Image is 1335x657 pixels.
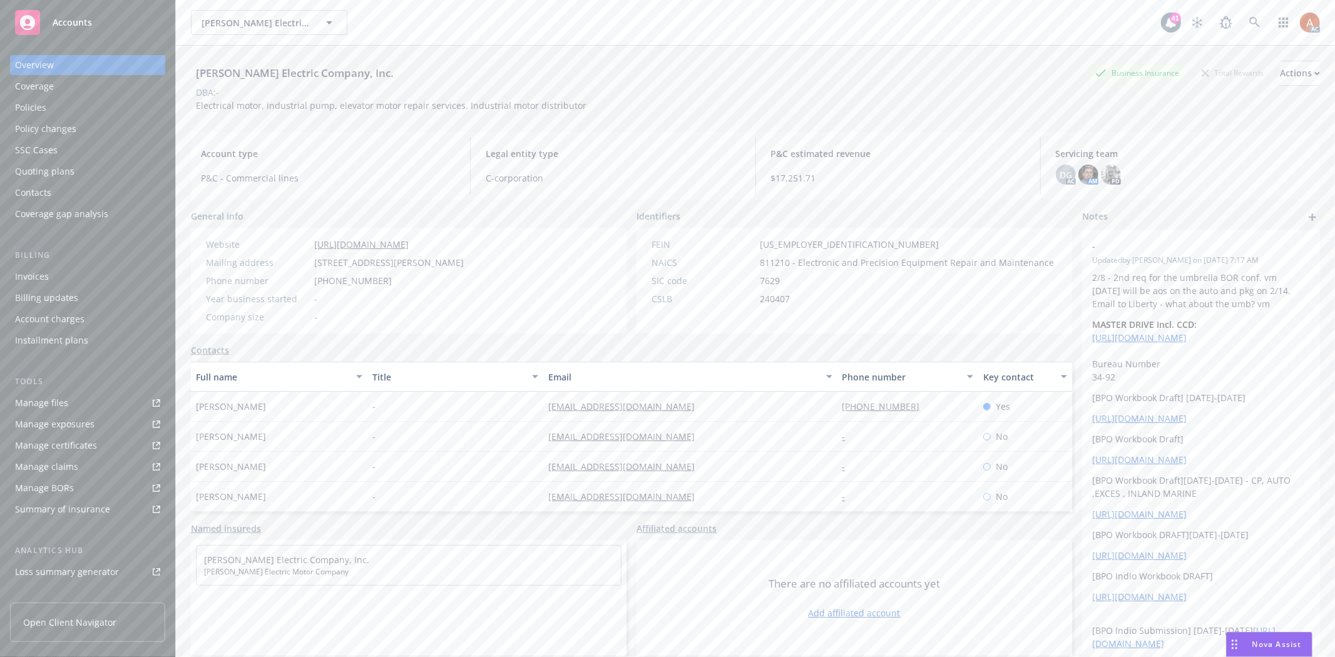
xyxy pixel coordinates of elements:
div: Account charges [15,309,84,329]
a: [URL][DOMAIN_NAME] [1092,412,1187,424]
span: [PERSON_NAME] Electric Motor Company [204,566,613,578]
div: Full name [196,370,349,384]
div: Manage exposures [15,414,95,434]
div: Drag to move [1227,633,1242,656]
div: Policy changes [15,119,76,139]
span: [US_EMPLOYER_IDENTIFICATION_NUMBER] [760,238,939,251]
a: Manage exposures [10,414,165,434]
a: Overview [10,55,165,75]
span: - [372,400,376,413]
span: [PERSON_NAME] [196,400,266,413]
a: Affiliated accounts [637,522,717,535]
a: Search [1242,10,1267,35]
a: Add affiliated account [809,606,901,619]
span: Nova Assist [1252,639,1302,649]
div: Quoting plans [15,161,74,181]
a: [URL][DOMAIN_NAME] [1092,454,1187,466]
p: [BPO Workbook Draft][DATE]-[DATE] - CP, AUTO ,EXCES , INLAND MARINE [1092,474,1310,500]
a: [EMAIL_ADDRESS][DOMAIN_NAME] [548,461,705,472]
span: [PERSON_NAME] [196,430,266,443]
img: photo [1078,165,1098,185]
div: DBA: - [196,86,219,99]
div: Analytics hub [10,544,165,557]
div: Coverage [15,76,54,96]
div: Business Insurance [1089,65,1185,81]
a: [EMAIL_ADDRESS][DOMAIN_NAME] [548,430,705,442]
span: DG [1060,168,1072,181]
span: - [314,310,317,323]
img: photo [1300,13,1320,33]
a: Invoices [10,267,165,287]
div: Manage claims [15,457,78,477]
button: Title [367,362,544,392]
a: Manage BORs [10,478,165,498]
a: Manage claims [10,457,165,477]
p: [BPO Indio Workbook DRAFT] [1092,569,1310,583]
a: - [842,430,856,442]
button: Phone number [837,362,978,392]
span: - [372,460,376,473]
p: Bureau Number 34-92 [1092,318,1310,384]
a: Contacts [191,344,229,357]
a: [PHONE_NUMBER] [842,400,930,412]
span: [PHONE_NUMBER] [314,274,392,287]
span: $17,251.71 [771,171,1025,185]
span: P&C estimated revenue [771,147,1025,160]
a: [URL][DOMAIN_NAME] [1092,591,1187,603]
span: - [314,292,317,305]
div: Total Rewards [1195,65,1270,81]
div: Email [548,370,818,384]
span: [PERSON_NAME] [196,460,266,473]
div: 41 [1170,13,1181,24]
a: Stop snowing [1185,10,1210,35]
a: Coverage gap analysis [10,204,165,224]
a: Quoting plans [10,161,165,181]
div: Mailing address [206,256,309,269]
div: Invoices [15,267,49,287]
p: [BPO Workbook Draft] [1092,432,1310,446]
a: SSC Cases [10,140,165,160]
div: FEIN [652,238,755,251]
span: General info [191,210,243,223]
button: Full name [191,362,367,392]
span: Accounts [53,18,92,28]
span: No [996,430,1008,443]
a: Named insureds [191,522,261,535]
a: Manage files [10,393,165,413]
span: - [372,430,376,443]
span: There are no affiliated accounts yet [769,576,940,591]
div: Billing [10,249,165,262]
p: [BPO Workbook DRAFT][DATE]-[DATE] [1092,528,1310,541]
span: Legal entity type [486,147,740,160]
div: Policies [15,98,46,118]
div: Year business started [206,292,309,305]
div: Contacts [15,183,51,203]
a: - [842,461,856,472]
a: Switch app [1271,10,1296,35]
div: Summary of insurance [15,499,110,519]
button: Key contact [978,362,1072,392]
div: Manage files [15,393,68,413]
a: add [1305,210,1320,225]
a: [URL][DOMAIN_NAME] [1092,508,1187,520]
span: Open Client Navigator [23,616,116,629]
span: Yes [996,400,1010,413]
span: - [1092,240,1277,253]
span: Account type [201,147,455,160]
span: No [996,490,1008,503]
a: Report a Bug [1214,10,1239,35]
div: Key contact [983,370,1053,384]
button: [PERSON_NAME] Electric Company, Inc. [191,10,347,35]
span: P&C - Commercial lines [201,171,455,185]
a: Policy changes [10,119,165,139]
span: Servicing team [1056,147,1310,160]
a: [URL][DOMAIN_NAME] [1092,549,1187,561]
a: [EMAIL_ADDRESS][DOMAIN_NAME] [548,400,705,412]
a: Installment plans [10,330,165,350]
a: Policies [10,98,165,118]
span: 811210 - Electronic and Precision Equipment Repair and Maintenance [760,256,1054,269]
div: Manage BORs [15,478,74,498]
a: [URL][DOMAIN_NAME] [314,238,409,250]
div: Phone number [842,370,959,384]
span: Updated by [PERSON_NAME] on [DATE] 7:17 AM [1092,255,1310,266]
